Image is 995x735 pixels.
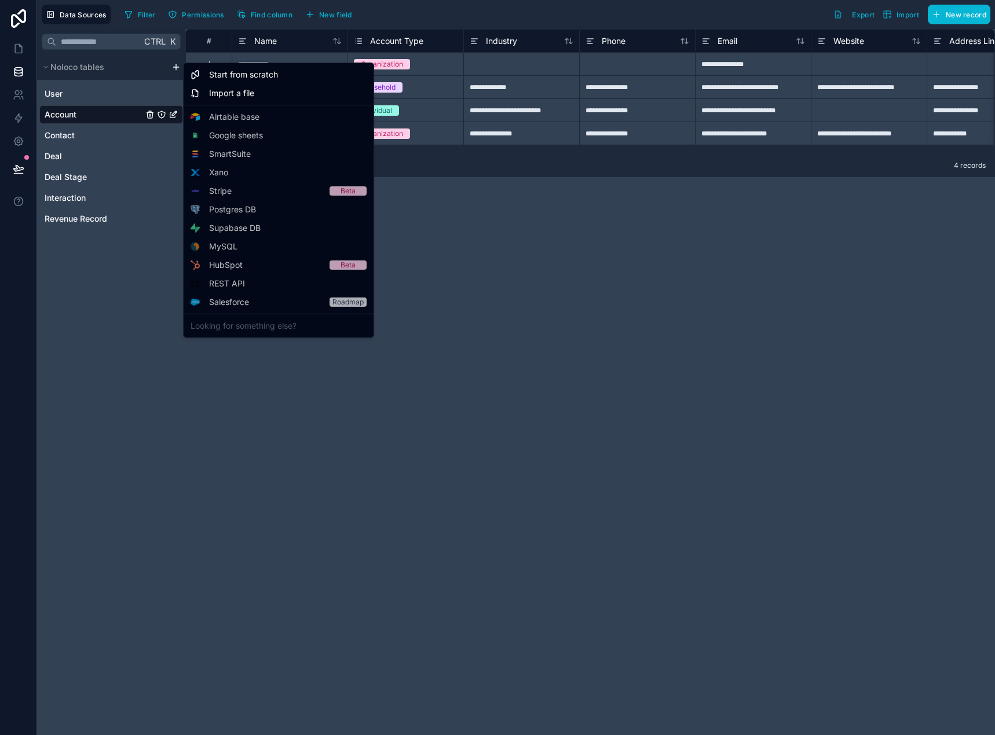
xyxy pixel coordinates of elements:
span: Xano [209,167,228,178]
div: Looking for something else? [186,317,371,335]
img: Airtable logo [191,112,200,122]
span: HubSpot [209,259,243,271]
img: Google sheets logo [191,133,200,139]
img: Supabase logo [191,223,200,233]
img: Postgres logo [191,205,200,214]
span: REST API [209,278,245,289]
div: Beta [341,260,356,270]
span: Google sheets [209,130,263,141]
span: Airtable base [209,111,259,123]
span: Salesforce [209,296,249,308]
div: Roadmap [332,297,364,307]
span: SmartSuite [209,148,251,160]
span: Stripe [209,185,232,197]
img: Stripe logo [191,186,200,196]
img: MySQL logo [191,242,200,251]
span: Supabase DB [209,222,261,234]
img: HubSpot logo [191,260,199,270]
span: Postgres DB [209,204,256,215]
img: Salesforce [191,299,200,305]
span: MySQL [209,241,237,252]
img: SmartSuite [191,149,200,159]
img: Xano logo [191,168,200,177]
span: Start from scratch [209,69,278,80]
div: Beta [341,186,356,196]
img: API icon [191,279,200,288]
span: Import a file [209,87,254,99]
